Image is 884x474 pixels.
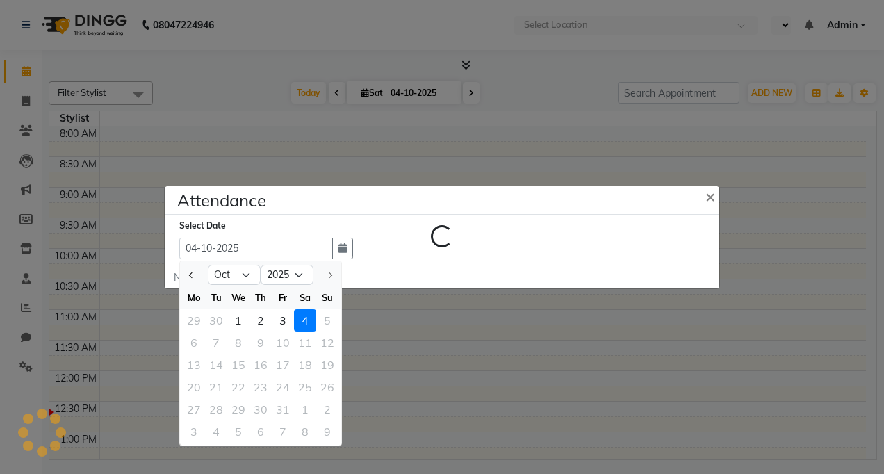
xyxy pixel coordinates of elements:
[227,309,249,332] div: Wednesday, October 1, 2025
[272,309,294,332] div: Friday, October 3, 2025
[272,286,294,309] div: Fr
[208,265,261,286] select: Select month
[294,309,316,332] div: 4
[272,309,294,332] div: 3
[227,286,249,309] div: We
[249,309,272,332] div: Thursday, October 2, 2025
[205,309,227,332] div: Tuesday, September 30, 2025
[316,286,338,309] div: Su
[174,270,716,285] div: No Attendance Available
[183,309,205,332] div: Monday, September 29, 2025
[186,264,197,286] button: Previous month
[294,309,316,332] div: Saturday, October 4, 2025
[249,309,272,332] div: 2
[177,188,266,213] h4: Attendance
[249,286,272,309] div: Th
[205,309,227,332] div: 30
[205,286,227,309] div: Tu
[705,186,715,206] span: ×
[179,238,333,259] input: Select date
[227,309,249,332] div: 1
[183,309,205,332] div: 29
[294,286,316,309] div: Sa
[179,220,226,232] label: Select Date
[183,286,205,309] div: Mo
[261,265,313,286] select: Select year
[694,177,729,215] button: Close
